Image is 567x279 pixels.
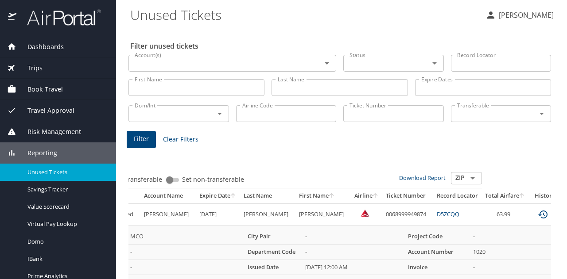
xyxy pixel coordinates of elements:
[130,39,553,53] h2: Filter unused tickets
[329,193,335,199] button: sort
[482,203,529,225] td: 63.99
[382,203,433,225] td: 0068999949874
[404,244,470,260] th: Account Number
[196,203,240,225] td: [DATE]
[496,10,554,20] p: [PERSON_NAME]
[536,107,548,120] button: Open
[399,174,446,182] a: Download Report
[127,229,244,244] td: MCO
[466,172,479,184] button: Open
[16,63,43,73] span: Trips
[127,131,156,148] button: Filter
[302,244,404,260] td: -
[16,148,57,158] span: Reporting
[240,188,295,203] th: Last Name
[437,210,459,218] a: D5ZCQQ
[529,188,561,203] th: History
[16,127,81,137] span: Risk Management
[159,131,202,148] button: Clear Filters
[240,203,295,225] td: [PERSON_NAME]
[382,188,433,203] th: Ticket Number
[134,134,149,145] span: Filter
[196,188,240,203] th: Expire Date
[428,57,441,69] button: Open
[351,188,382,203] th: Airline
[16,106,74,115] span: Travel Approval
[373,193,379,199] button: sort
[27,203,105,211] span: Value Scorecard
[127,244,244,260] td: -
[140,203,196,225] td: [PERSON_NAME]
[16,42,64,52] span: Dashboards
[27,185,105,194] span: Savings Tracker
[27,168,105,176] span: Unused Tickets
[16,84,63,94] span: Book Travel
[59,157,482,172] h3: 1 Results
[295,188,351,203] th: First Name
[244,229,302,244] th: City Pair
[404,260,470,275] th: Invoice
[17,9,101,26] img: airportal-logo.png
[302,260,404,275] td: [DATE] 12:00 AM
[433,188,482,203] th: Record Locator
[295,203,351,225] td: [PERSON_NAME]
[244,260,302,275] th: Issued Date
[214,107,226,120] button: Open
[127,260,244,275] td: -
[182,176,244,183] span: Set non-transferable
[140,188,196,203] th: Account Name
[404,229,470,244] th: Project Code
[321,57,333,69] button: Open
[519,193,525,199] button: sort
[302,229,404,244] td: -
[8,9,17,26] img: icon-airportal.png
[130,1,478,28] h1: Unused Tickets
[27,255,105,263] span: IBank
[244,244,302,260] th: Department Code
[27,237,105,246] span: Domo
[482,7,557,23] button: [PERSON_NAME]
[482,188,529,203] th: Total Airfare
[230,193,237,199] button: sort
[163,134,198,145] span: Clear Filters
[27,220,105,228] span: Virtual Pay Lookup
[361,209,369,218] img: Delta Airlines
[114,176,162,183] span: Set transferable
